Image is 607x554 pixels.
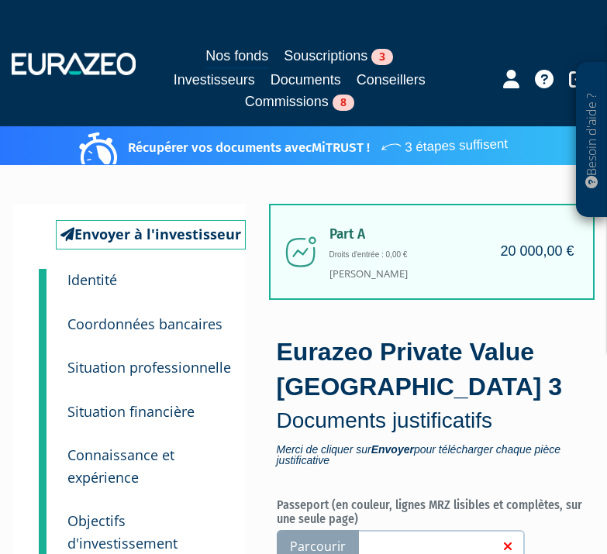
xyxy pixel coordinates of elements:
[269,204,595,299] div: [PERSON_NAME]
[312,139,370,156] a: MiTRUST !
[39,335,47,384] a: 3
[39,380,47,428] a: 4
[83,130,508,157] p: Récupérer vos documents avec
[205,45,268,69] a: Nos fonds
[67,358,231,377] small: Situation professionnelle
[39,423,47,496] a: 5
[56,220,246,249] a: Envoyer à l'investisseur
[371,443,414,456] strong: Envoyer
[284,45,393,67] a: Souscriptions3
[67,446,174,487] small: Connaissance et expérience
[500,244,574,260] h4: 20 000,00 €
[67,402,195,421] small: Situation financière
[329,250,570,259] h6: Droits d'entrée : 0,00 €
[277,498,587,525] h6: Passeport (en couleur, lignes MRZ lisibles et complètes, sur une seule page)
[277,444,587,466] span: Merci de cliquer sur pour télécharger chaque pièce justificative
[357,69,426,91] a: Conseillers
[333,95,354,111] span: 8
[277,405,587,436] p: Documents justificatifs
[12,53,136,74] img: 1732889491-logotype_eurazeo_blanc_rvb.png
[583,71,601,210] p: Besoin d'aide ?
[67,270,117,289] small: Identité
[379,126,508,158] span: 3 étapes suffisent
[174,69,255,91] a: Investisseurs
[39,269,47,300] a: 1
[277,335,587,466] div: Eurazeo Private Value [GEOGRAPHIC_DATA] 3
[329,226,570,243] span: Part A
[371,49,393,65] span: 3
[67,511,178,552] small: Objectifs d'investissement
[245,91,354,112] a: Commissions8
[39,292,47,340] a: 2
[271,69,341,91] a: Documents
[67,315,222,333] small: Coordonnées bancaires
